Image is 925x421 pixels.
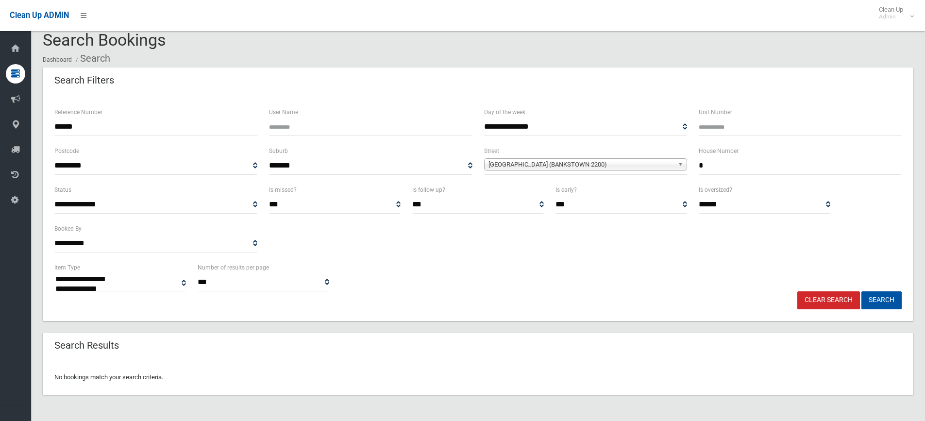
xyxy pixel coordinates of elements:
label: Suburb [269,146,288,156]
button: Search [861,291,902,309]
span: Search Bookings [43,30,166,50]
label: Unit Number [699,107,732,118]
li: Search [73,50,110,67]
label: Is follow up? [412,185,445,195]
small: Admin [879,13,903,20]
header: Search Results [43,336,131,355]
div: No bookings match your search criteria. [43,360,913,395]
a: Clear Search [797,291,860,309]
label: Item Type [54,262,80,273]
label: Day of the week [484,107,525,118]
label: Is early? [555,185,577,195]
a: Dashboard [43,56,72,63]
span: [GEOGRAPHIC_DATA] (BANKSTOWN 2200) [488,159,674,170]
label: Is oversized? [699,185,732,195]
label: House Number [699,146,739,156]
header: Search Filters [43,71,126,90]
span: Clean Up ADMIN [10,11,69,20]
label: Postcode [54,146,79,156]
label: Street [484,146,499,156]
label: Reference Number [54,107,102,118]
label: Is missed? [269,185,297,195]
label: Status [54,185,71,195]
label: User Name [269,107,298,118]
span: Clean Up [874,6,913,20]
label: Number of results per page [198,262,269,273]
label: Booked By [54,223,82,234]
